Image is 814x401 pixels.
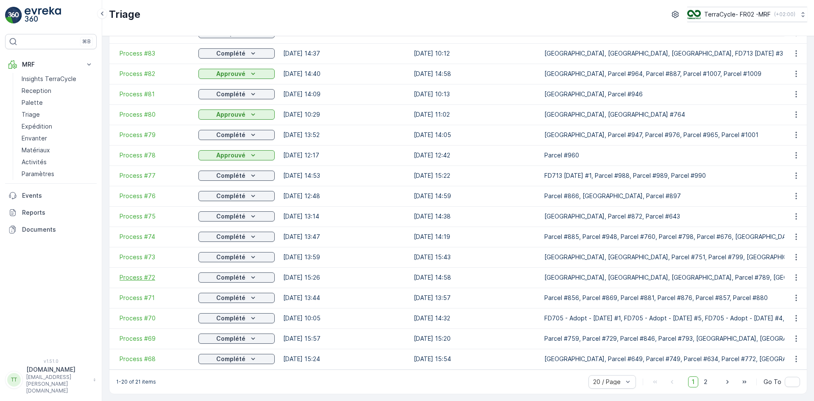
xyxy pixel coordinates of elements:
span: Process #77 [120,171,190,180]
td: [DATE] 14:40 [279,64,410,84]
td: [DATE] 15:24 [279,349,410,369]
td: [DATE] 10:13 [410,84,540,104]
button: Complété [198,272,275,283]
button: Complété [198,334,275,344]
td: [DATE] 12:42 [410,145,540,165]
button: Complété [198,211,275,222]
img: logo [5,7,22,24]
td: [DATE] 10:12 [410,43,540,64]
td: [DATE] 15:57 [279,328,410,349]
p: Complété [216,334,245,343]
a: Process #80 [120,110,190,119]
p: Complété [216,212,245,221]
button: Complété [198,252,275,262]
p: Insights TerraCycle [22,75,76,83]
span: Process #69 [120,334,190,343]
td: [DATE] 14:32 [410,308,540,328]
a: Envanter [18,132,97,144]
button: Complété [198,48,275,59]
p: Paramètres [22,170,54,178]
a: Process #83 [120,49,190,58]
button: Complété [198,232,275,242]
p: Complété [216,171,245,180]
a: Process #73 [120,253,190,261]
span: 2 [700,376,711,387]
a: Documents [5,221,97,238]
td: [DATE] 15:26 [279,267,410,288]
p: Reports [22,208,93,217]
p: Complété [216,355,245,363]
a: Reception [18,85,97,97]
p: 1-20 of 21 items [116,379,156,385]
p: ⌘B [82,38,91,45]
img: logo_light-DOdMpM7g.png [25,7,61,24]
p: Expédition [22,122,52,131]
td: [DATE] 14:58 [410,64,540,84]
button: Complété [198,89,275,99]
a: Process #82 [120,70,190,78]
button: Approuvé [198,69,275,79]
p: Documents [22,225,93,234]
p: [EMAIL_ADDRESS][PERSON_NAME][DOMAIN_NAME] [26,374,89,394]
td: [DATE] 14:38 [410,206,540,227]
a: Process #74 [120,233,190,241]
p: Approuvé [216,70,245,78]
td: [DATE] 13:57 [410,288,540,308]
td: [DATE] 12:48 [279,186,410,206]
p: Complété [216,131,245,139]
a: Process #76 [120,192,190,200]
p: Complété [216,294,245,302]
p: TerraCycle- FR02 -MRF [704,10,771,19]
a: Process #81 [120,90,190,98]
td: [DATE] 15:43 [410,247,540,267]
button: Approuvé [198,109,275,120]
button: Complété [198,354,275,364]
a: Process #70 [120,314,190,322]
a: Process #68 [120,355,190,363]
a: Activités [18,156,97,168]
td: [DATE] 15:22 [410,165,540,186]
p: Approuvé [216,110,245,119]
a: Paramètres [18,168,97,180]
p: [DOMAIN_NAME] [26,365,89,374]
p: Matériaux [22,146,50,154]
span: 1 [688,376,698,387]
a: Reports [5,204,97,221]
p: Complété [216,90,245,98]
td: [DATE] 15:20 [410,328,540,349]
a: Process #78 [120,151,190,160]
td: [DATE] 13:52 [279,125,410,145]
button: TerraCycle- FR02 -MRF(+02:00) [687,7,807,22]
td: [DATE] 14:53 [279,165,410,186]
span: Go To [764,378,781,386]
p: Complété [216,49,245,58]
p: Complété [216,192,245,200]
a: Expédition [18,121,97,132]
button: Complété [198,313,275,323]
td: [DATE] 15:54 [410,349,540,369]
p: Envanter [22,134,47,143]
div: TT [7,373,21,387]
p: Approuvé [216,151,245,160]
button: Complété [198,130,275,140]
a: Palette [18,97,97,109]
a: Process #75 [120,212,190,221]
p: ( +02:00 ) [774,11,795,18]
p: MRF [22,60,80,69]
button: MRF [5,56,97,73]
a: Process #72 [120,273,190,282]
button: Complété [198,171,275,181]
td: [DATE] 14:37 [279,43,410,64]
button: Complété [198,191,275,201]
a: Process #71 [120,294,190,302]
